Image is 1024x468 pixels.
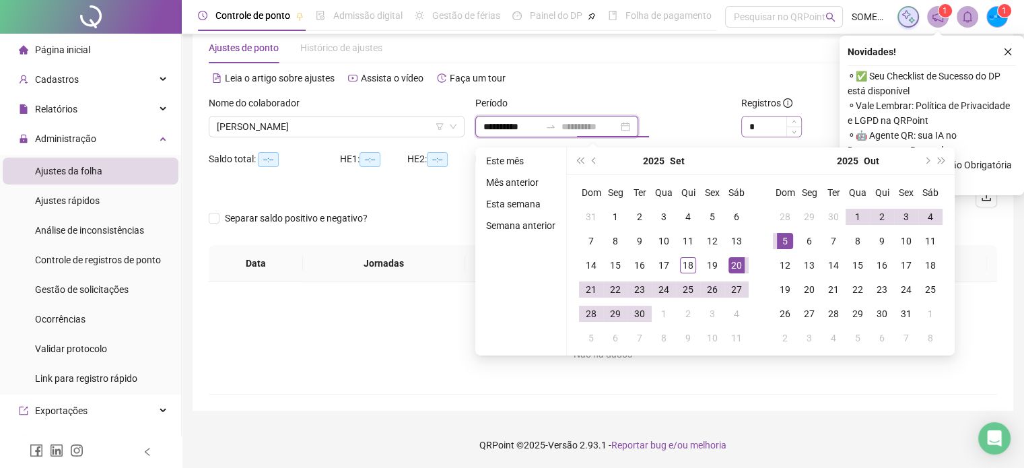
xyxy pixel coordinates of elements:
td: 2025-10-03 [894,205,918,229]
div: 10 [656,233,672,249]
span: Controle de registros de ponto [35,255,161,265]
span: 1 [1002,6,1006,15]
div: 4 [922,209,938,225]
th: Data [209,245,303,282]
td: 2025-10-19 [773,277,797,302]
span: Increase Value [786,116,801,127]
div: 6 [728,209,745,225]
div: 23 [632,281,648,298]
span: Ocorrências [35,314,86,325]
td: 2025-09-11 [676,229,700,253]
span: clock-circle [198,11,207,20]
span: Ajustes de ponto [209,42,279,53]
td: 2025-10-25 [918,277,943,302]
span: filter [436,123,444,131]
div: 26 [704,281,720,298]
div: 15 [607,257,623,273]
div: 8 [922,330,938,346]
td: 2025-10-09 [870,229,894,253]
th: Ter [821,180,846,205]
td: 2025-10-21 [821,277,846,302]
div: 30 [632,306,648,322]
td: 2025-11-05 [846,326,870,350]
td: 2025-10-14 [821,253,846,277]
div: 27 [728,281,745,298]
span: Admissão digital [333,10,403,21]
span: Decrease Value [786,127,801,137]
span: instagram [70,444,83,457]
td: 2025-09-30 [627,302,652,326]
td: 2025-10-22 [846,277,870,302]
div: HE 1: [340,152,407,167]
div: 9 [680,330,696,346]
span: left [143,447,152,457]
div: 2 [874,209,890,225]
div: 15 [850,257,866,273]
td: 2025-10-24 [894,277,918,302]
span: user-add [19,75,28,84]
div: 31 [583,209,599,225]
td: 2025-10-06 [797,229,821,253]
button: super-next-year [934,147,949,174]
span: file [19,104,28,114]
td: 2025-10-23 [870,277,894,302]
span: close [1003,47,1013,57]
div: 28 [825,306,842,322]
span: file-text [212,73,221,83]
div: 1 [922,306,938,322]
td: 2025-09-20 [724,253,749,277]
div: 8 [607,233,623,249]
span: Separar saldo positivo e negativo? [219,211,373,226]
td: 2025-11-06 [870,326,894,350]
div: 5 [583,330,599,346]
div: 17 [656,257,672,273]
sup: Atualize o seu contato no menu Meus Dados [998,4,1011,18]
td: 2025-09-29 [797,205,821,229]
div: 16 [874,257,890,273]
td: 2025-10-28 [821,302,846,326]
span: ⚬ 🤖 Agente QR: sua IA no Departamento Pessoal [848,128,1016,158]
span: Gestão de férias [432,10,500,21]
span: Integrações [35,435,85,446]
div: 25 [680,281,696,298]
div: 3 [801,330,817,346]
div: 3 [704,306,720,322]
span: Validar protocolo [35,343,107,354]
th: Jornadas [303,245,465,282]
span: --:-- [360,152,380,167]
div: 30 [874,306,890,322]
span: pushpin [296,12,304,20]
div: 29 [850,306,866,322]
td: 2025-10-27 [797,302,821,326]
td: 2025-10-13 [797,253,821,277]
td: 2025-10-29 [846,302,870,326]
td: 2025-09-24 [652,277,676,302]
td: 2025-09-19 [700,253,724,277]
div: 1 [656,306,672,322]
div: 17 [898,257,914,273]
td: 2025-10-07 [821,229,846,253]
td: 2025-10-06 [603,326,627,350]
td: 2025-10-17 [894,253,918,277]
th: Sex [700,180,724,205]
div: HE 2: [407,152,475,167]
span: ⚬ ✅ Seu Checklist de Sucesso do DP está disponível [848,69,1016,98]
th: Ter [627,180,652,205]
td: 2025-10-02 [676,302,700,326]
div: 5 [850,330,866,346]
div: 8 [656,330,672,346]
span: Versão [548,440,578,450]
span: Gestão de solicitações [35,284,129,295]
td: 2025-09-02 [627,205,652,229]
td: 2025-10-08 [846,229,870,253]
td: 2025-10-09 [676,326,700,350]
td: 2025-09-08 [603,229,627,253]
span: book [608,11,617,20]
td: 2025-10-31 [894,302,918,326]
span: down [449,123,457,131]
td: 2025-10-03 [700,302,724,326]
td: 2025-10-02 [870,205,894,229]
td: 2025-09-21 [579,277,603,302]
div: 21 [583,281,599,298]
button: next-year [919,147,934,174]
